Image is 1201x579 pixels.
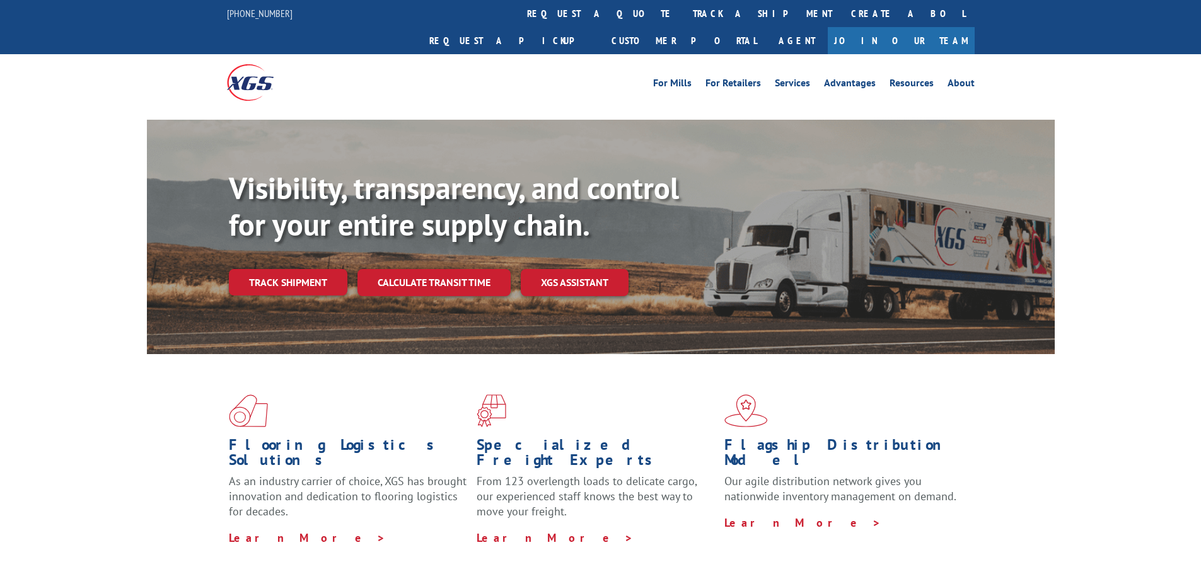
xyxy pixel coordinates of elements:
a: For Mills [653,78,692,92]
img: xgs-icon-total-supply-chain-intelligence-red [229,394,268,427]
a: About [948,78,975,92]
span: As an industry carrier of choice, XGS has brought innovation and dedication to flooring logistics... [229,474,467,519]
a: Calculate transit time [357,269,511,296]
img: xgs-icon-focused-on-flooring-red [477,394,506,427]
h1: Flagship Distribution Model [724,437,963,474]
a: Track shipment [229,269,347,295]
img: xgs-icon-flagship-distribution-model-red [724,394,768,427]
a: Services [775,78,810,92]
a: Advantages [824,78,876,92]
a: Learn More > [724,515,881,530]
a: [PHONE_NUMBER] [227,7,293,20]
a: Resources [890,78,934,92]
b: Visibility, transparency, and control for your entire supply chain. [229,168,679,244]
a: For Retailers [705,78,761,92]
a: Learn More > [477,530,634,545]
a: Customer Portal [602,27,766,54]
a: Agent [766,27,828,54]
a: XGS ASSISTANT [521,269,629,296]
h1: Flooring Logistics Solutions [229,437,467,474]
p: From 123 overlength loads to delicate cargo, our experienced staff knows the best way to move you... [477,474,715,530]
a: Request a pickup [420,27,602,54]
h1: Specialized Freight Experts [477,437,715,474]
a: Join Our Team [828,27,975,54]
span: Our agile distribution network gives you nationwide inventory management on demand. [724,474,956,503]
a: Learn More > [229,530,386,545]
